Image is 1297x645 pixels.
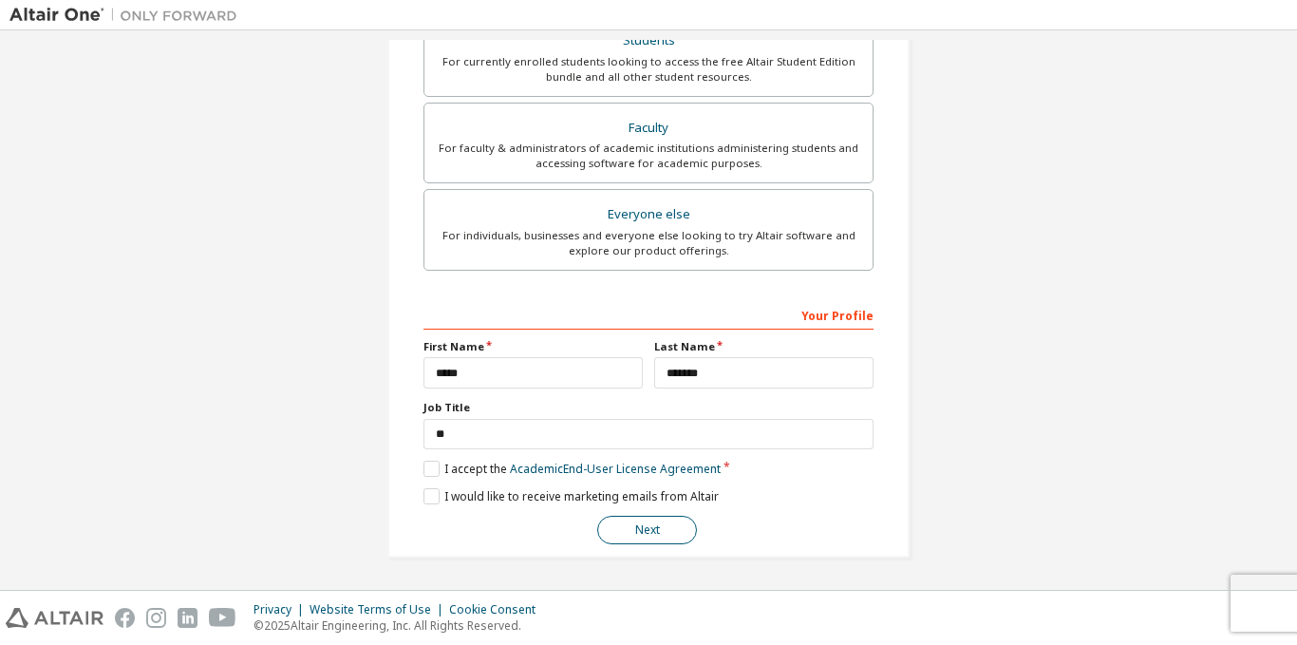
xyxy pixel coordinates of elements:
[115,608,135,628] img: facebook.svg
[423,339,643,354] label: First Name
[597,516,697,544] button: Next
[178,608,197,628] img: linkedin.svg
[6,608,103,628] img: altair_logo.svg
[510,461,721,477] a: Academic End-User License Agreement
[436,28,861,54] div: Students
[310,602,449,617] div: Website Terms of Use
[254,602,310,617] div: Privacy
[423,461,721,477] label: I accept the
[209,608,236,628] img: youtube.svg
[436,54,861,85] div: For currently enrolled students looking to access the free Altair Student Edition bundle and all ...
[436,228,861,258] div: For individuals, businesses and everyone else looking to try Altair software and explore our prod...
[423,299,874,330] div: Your Profile
[146,608,166,628] img: instagram.svg
[436,201,861,228] div: Everyone else
[423,400,874,415] label: Job Title
[449,602,547,617] div: Cookie Consent
[9,6,247,25] img: Altair One
[654,339,874,354] label: Last Name
[423,488,719,504] label: I would like to receive marketing emails from Altair
[254,617,547,634] p: © 2025 Altair Engineering, Inc. All Rights Reserved.
[436,141,861,171] div: For faculty & administrators of academic institutions administering students and accessing softwa...
[436,115,861,142] div: Faculty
